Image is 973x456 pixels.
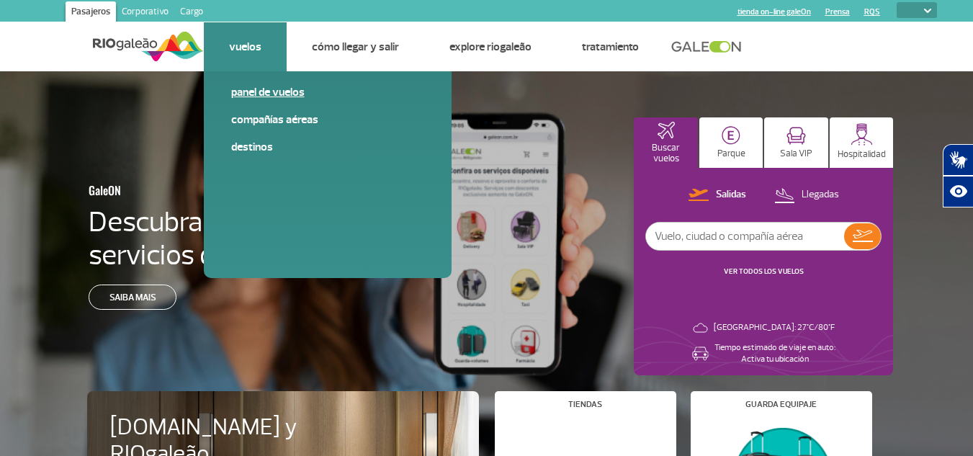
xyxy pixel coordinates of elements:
[943,144,973,207] div: Plugin de acessibilidade da Hand Talk.
[312,40,399,54] a: Cómo llegar y salir
[89,175,329,205] h3: GaleON
[116,1,174,24] a: Corporativo
[716,188,746,202] p: Salidas
[780,148,812,159] p: Sala VIP
[838,149,886,160] p: Hospitalidad
[943,176,973,207] button: Abrir recursos assistivos.
[724,267,804,276] a: VER TODOS LOS VUELOS
[745,401,817,408] h4: Guarda equipaje
[658,122,675,139] img: airplaneHomeActive.svg
[717,148,745,159] p: Parque
[699,117,763,168] button: Parque
[851,123,873,146] img: hospitality.svg
[231,84,424,100] a: Panel de vuelos
[786,127,806,145] img: vipRoom.svg
[825,7,850,17] a: Prensa
[174,1,209,24] a: Cargo
[89,285,176,310] a: Saiba mais
[568,401,602,408] h4: Tiendas
[864,7,880,17] a: RQS
[830,117,894,168] button: Hospitalidad
[719,266,808,277] button: VER TODOS LOS VUELOS
[231,112,424,128] a: Compañías aéreas
[89,205,400,272] h4: Descubra la plataforma de servicios de RIOgaleão
[737,7,811,17] a: tienda on-line galeOn
[641,143,691,164] p: Buscar vuelos
[764,117,828,168] button: Sala VIP
[722,126,740,145] img: carParkingHome.svg
[714,342,835,365] p: Tiempo estimado de viaje en auto: Activa tu ubicación
[684,186,750,205] button: Salidas
[634,117,698,168] button: Buscar vuelos
[714,322,835,334] p: [GEOGRAPHIC_DATA]: 27°C/80°F
[646,223,844,250] input: Vuelo, ciudad o compañía aérea
[943,144,973,176] button: Abrir tradutor de língua de sinais.
[231,139,424,155] a: Destinos
[770,186,843,205] button: Llegadas
[449,40,532,54] a: Explore RIOgaleão
[229,40,261,54] a: Vuelos
[802,188,839,202] p: Llegadas
[582,40,639,54] a: Tratamiento
[66,1,116,24] a: Pasajeros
